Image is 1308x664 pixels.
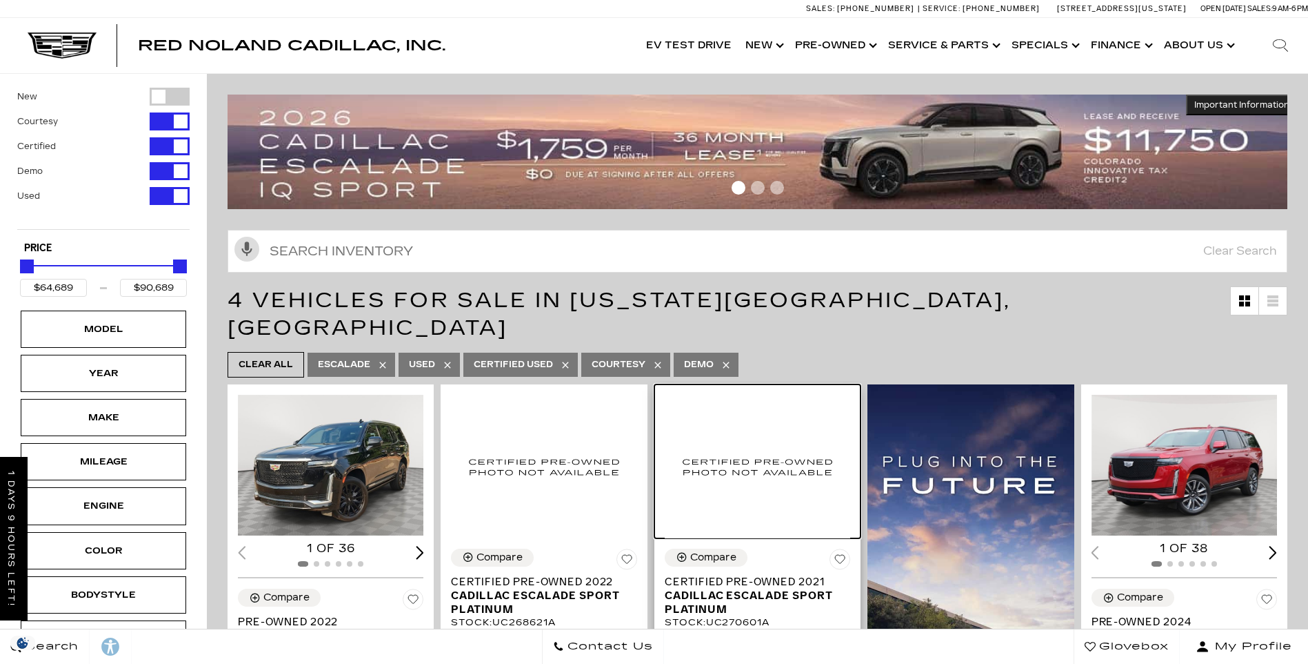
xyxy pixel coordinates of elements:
[1200,4,1246,13] span: Open [DATE]
[451,589,626,616] span: Cadillac Escalade Sport Platinum
[806,5,918,12] a: Sales: [PHONE_NUMBER]
[451,575,626,589] span: Certified Pre-Owned 2022
[476,551,523,564] div: Compare
[234,237,259,262] svg: Click to toggle on voice search
[1269,546,1277,559] div: Next slide
[69,410,138,425] div: Make
[17,139,56,153] label: Certified
[665,589,840,616] span: Cadillac Escalade Sport Platinum
[238,615,413,629] span: Pre-Owned 2022
[69,322,138,337] div: Model
[770,181,784,195] span: Go to slide 3
[17,115,58,128] label: Courtesy
[451,575,636,616] a: Certified Pre-Owned 2022Cadillac Escalade Sport Platinum
[1091,615,1267,629] span: Pre-Owned 2024
[1091,541,1277,556] div: 1 of 38
[923,4,960,13] span: Service:
[1074,629,1180,664] a: Glovebox
[238,589,321,607] button: Compare Vehicle
[1180,629,1308,664] button: Open user profile menu
[228,230,1287,273] input: Search Inventory
[684,356,714,373] span: Demo
[17,189,40,203] label: Used
[1096,637,1169,656] span: Glovebox
[21,355,186,392] div: YearYear
[228,95,1298,209] img: 2509-September-FOM-Escalade-IQ-Lease9
[451,549,534,567] button: Compare Vehicle
[829,549,850,575] button: Save Vehicle
[21,443,186,480] div: MileageMileage
[1084,18,1157,73] a: Finance
[1186,95,1298,115] button: Important Information
[238,615,423,656] a: Pre-Owned 2022Cadillac Escalade Premium Luxury
[738,18,788,73] a: New
[837,4,914,13] span: [PHONE_NUMBER]
[21,621,186,658] div: TrimTrim
[17,88,190,229] div: Filter by Vehicle Type
[28,32,97,59] img: Cadillac Dark Logo with Cadillac White Text
[69,366,138,381] div: Year
[228,288,1011,340] span: 4 Vehicles for Sale in [US_STATE][GEOGRAPHIC_DATA], [GEOGRAPHIC_DATA]
[20,260,34,273] div: Minimum Price
[24,242,183,255] h5: Price
[238,395,425,536] div: 1 / 2
[138,39,445,52] a: Red Noland Cadillac, Inc.
[173,260,187,273] div: Maximum Price
[20,279,87,297] input: Minimum
[564,637,653,656] span: Contact Us
[474,356,553,373] span: Certified Used
[1091,395,1279,536] div: 1 / 2
[21,576,186,614] div: BodystyleBodystyle
[751,181,765,195] span: Go to slide 2
[1005,18,1084,73] a: Specials
[21,399,186,436] div: MakeMake
[1091,615,1277,656] a: Pre-Owned 2024Cadillac Escalade Sport Platinum
[17,90,37,104] label: New
[1157,18,1239,73] a: About Us
[665,575,850,616] a: Certified Pre-Owned 2021Cadillac Escalade Sport Platinum
[665,395,850,538] img: 2021 Cadillac Escalade Sport Platinum
[69,498,138,514] div: Engine
[416,546,424,559] div: Next slide
[639,18,738,73] a: EV Test Drive
[732,181,745,195] span: Go to slide 1
[616,549,637,575] button: Save Vehicle
[690,551,736,564] div: Compare
[963,4,1040,13] span: [PHONE_NUMBER]
[21,532,186,569] div: ColorColor
[263,592,310,604] div: Compare
[69,454,138,469] div: Mileage
[665,616,850,629] div: Stock : UC270601A
[239,356,293,373] span: Clear All
[138,37,445,54] span: Red Noland Cadillac, Inc.
[20,255,187,297] div: Price
[7,636,39,650] section: Click to Open Cookie Consent Modal
[788,18,881,73] a: Pre-Owned
[69,587,138,603] div: Bodystyle
[881,18,1005,73] a: Service & Parts
[1117,592,1163,604] div: Compare
[17,164,43,178] label: Demo
[451,395,636,538] img: 2022 Cadillac Escalade Sport Platinum
[7,636,39,650] img: Opt-Out Icon
[1057,4,1187,13] a: [STREET_ADDRESS][US_STATE]
[1091,589,1174,607] button: Compare Vehicle
[318,356,370,373] span: Escalade
[21,487,186,525] div: EngineEngine
[69,543,138,558] div: Color
[918,5,1043,12] a: Service: [PHONE_NUMBER]
[542,629,664,664] a: Contact Us
[665,549,747,567] button: Compare Vehicle
[806,4,835,13] span: Sales:
[238,541,423,556] div: 1 of 36
[409,356,435,373] span: Used
[1272,4,1308,13] span: 9 AM-6 PM
[1194,99,1289,110] span: Important Information
[403,589,423,615] button: Save Vehicle
[1091,395,1279,536] img: 2024 Cadillac Escalade Sport Platinum 1
[665,575,840,589] span: Certified Pre-Owned 2021
[120,279,187,297] input: Maximum
[1209,637,1292,656] span: My Profile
